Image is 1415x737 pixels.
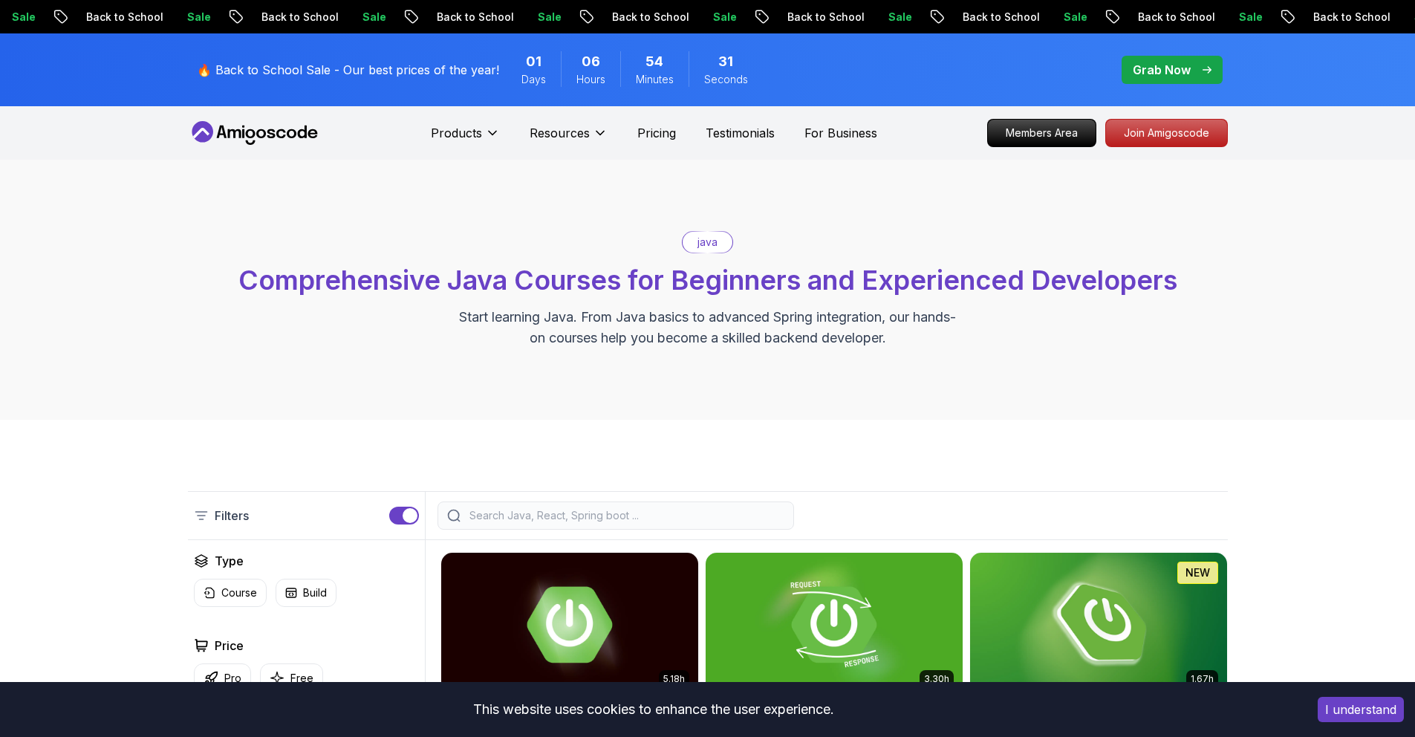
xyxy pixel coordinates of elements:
[521,72,546,87] span: Days
[582,51,600,72] span: 6 Hours
[1125,10,1226,25] p: Back to School
[194,663,251,692] button: Pro
[224,671,241,686] p: Pro
[1318,697,1404,722] button: Accept cookies
[441,553,698,697] img: Advanced Spring Boot card
[530,124,590,142] p: Resources
[11,693,1295,726] div: This website uses cookies to enhance the user experience.
[718,51,733,72] span: 31 Seconds
[706,553,963,697] img: Building APIs with Spring Boot card
[1300,10,1401,25] p: Back to School
[197,61,499,79] p: 🔥 Back to School Sale - Our best prices of the year!
[276,579,336,607] button: Build
[1191,673,1214,685] p: 1.67h
[431,124,500,154] button: Products
[248,10,349,25] p: Back to School
[260,663,323,692] button: Free
[290,671,313,686] p: Free
[987,119,1096,147] a: Members Area
[1105,119,1228,147] a: Join Amigoscode
[530,124,608,154] button: Resources
[924,673,949,685] p: 3.30h
[704,72,748,87] span: Seconds
[599,10,700,25] p: Back to School
[215,552,244,570] h2: Type
[970,553,1227,697] img: Spring Boot for Beginners card
[706,124,775,142] a: Testimonials
[636,72,674,87] span: Minutes
[238,264,1177,296] span: Comprehensive Java Courses for Beginners and Experienced Developers
[637,124,676,142] a: Pricing
[349,10,397,25] p: Sale
[1133,61,1191,79] p: Grab Now
[524,10,572,25] p: Sale
[303,585,327,600] p: Build
[215,507,249,525] p: Filters
[194,579,267,607] button: Course
[774,10,875,25] p: Back to School
[645,51,663,72] span: 54 Minutes
[73,10,174,25] p: Back to School
[466,508,784,523] input: Search Java, React, Spring boot ...
[875,10,923,25] p: Sale
[697,235,718,250] p: java
[526,51,541,72] span: 1 Days
[700,10,747,25] p: Sale
[576,72,605,87] span: Hours
[663,673,685,685] p: 5.18h
[423,10,524,25] p: Back to School
[431,124,482,142] p: Products
[949,10,1050,25] p: Back to School
[221,585,257,600] p: Course
[1050,10,1098,25] p: Sale
[1185,565,1210,580] p: NEW
[988,120,1096,146] p: Members Area
[1106,120,1227,146] p: Join Amigoscode
[804,124,877,142] a: For Business
[1226,10,1273,25] p: Sale
[174,10,221,25] p: Sale
[215,637,244,655] h2: Price
[458,307,957,348] p: Start learning Java. From Java basics to advanced Spring integration, our hands-on courses help y...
